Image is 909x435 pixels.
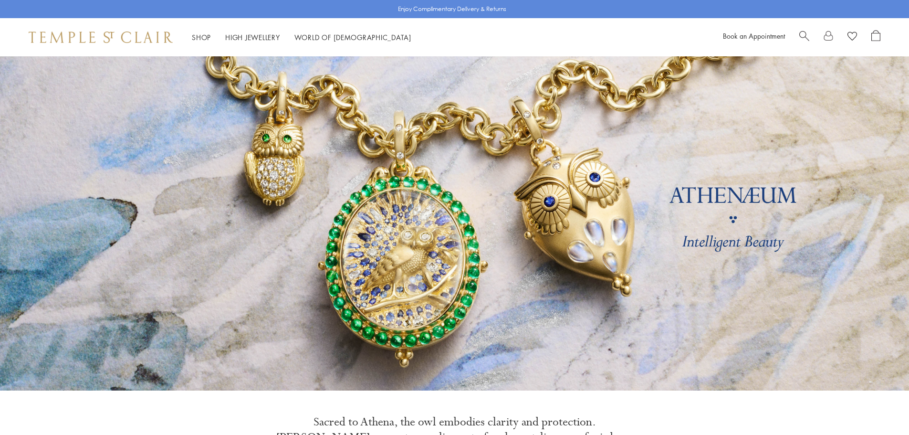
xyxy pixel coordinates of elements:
[29,32,173,43] img: Temple St. Clair
[192,32,211,42] a: ShopShop
[799,30,809,44] a: Search
[225,32,280,42] a: High JewelleryHigh Jewellery
[192,32,411,43] nav: Main navigation
[723,31,785,41] a: Book an Appointment
[398,4,506,14] p: Enjoy Complimentary Delivery & Returns
[847,30,857,44] a: View Wishlist
[871,30,880,44] a: Open Shopping Bag
[294,32,411,42] a: World of [DEMOGRAPHIC_DATA]World of [DEMOGRAPHIC_DATA]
